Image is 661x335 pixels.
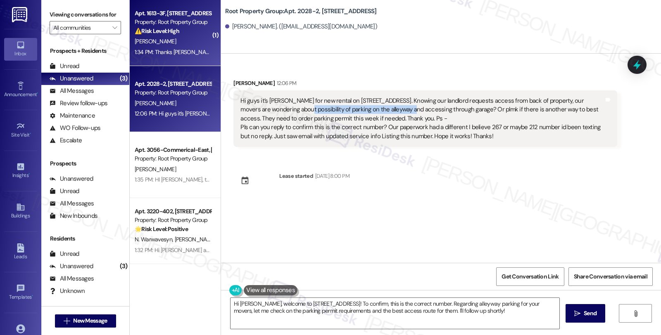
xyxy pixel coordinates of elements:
[135,246,558,254] div: 1:32 PM: Hi [PERSON_NAME] and [PERSON_NAME], I understand you're not happy with your home. Could ...
[50,62,79,71] div: Unread
[135,27,179,35] strong: ⚠️ Risk Level: High
[50,187,79,196] div: Unread
[231,298,559,329] textarea: Hi [PERSON_NAME], welcome to [STREET_ADDRESS]! To confirm, this is the correct number. Regarding ...
[50,199,94,208] div: All Messages
[50,212,97,220] div: New Inbounds
[50,87,94,95] div: All Messages
[55,314,116,328] button: New Message
[135,88,211,97] div: Property: Root Property Group
[118,260,130,273] div: (3)
[41,234,129,243] div: Residents
[50,274,94,283] div: All Messages
[4,200,37,222] a: Buildings
[574,272,647,281] span: Share Conversation via email
[135,207,211,216] div: Apt. 3220-402, [STREET_ADDRESS][PERSON_NAME]
[50,136,82,145] div: Escalate
[64,318,70,324] i: 
[41,47,129,55] div: Prospects + Residents
[135,176,517,183] div: 1:35 PM: HI [PERSON_NAME], thanks for letting me know that you will be paying [DATE]. Please feel...
[118,72,130,85] div: (3)
[50,287,85,295] div: Unknown
[135,154,211,163] div: Property: Root Property Group
[574,310,580,317] i: 
[135,18,211,26] div: Property: Root Property Group
[32,293,33,299] span: •
[279,172,313,180] div: Lease started
[41,159,129,168] div: Prospects
[30,131,31,137] span: •
[568,267,653,286] button: Share Conversation via email
[50,175,93,183] div: Unanswered
[135,165,176,173] span: [PERSON_NAME]
[4,38,37,60] a: Inbox
[37,90,38,96] span: •
[50,99,107,108] div: Review follow-ups
[50,111,95,120] div: Maintenance
[73,316,107,325] span: New Message
[135,236,175,243] span: N. Warwavesyn
[4,241,37,263] a: Leads
[233,79,617,90] div: [PERSON_NAME]
[29,171,30,177] span: •
[135,9,211,18] div: Apt. 1613-3F, [STREET_ADDRESS]
[4,160,37,182] a: Insights •
[502,272,559,281] span: Get Conversation Link
[112,24,117,31] i: 
[225,22,377,31] div: [PERSON_NAME]. ([EMAIL_ADDRESS][DOMAIN_NAME])
[632,310,639,317] i: 
[135,225,188,233] strong: 🌟 Risk Level: Positive
[4,119,37,142] a: Site Visit •
[584,309,597,318] span: Send
[566,304,606,323] button: Send
[135,216,211,224] div: Property: Root Property Group
[50,262,93,271] div: Unanswered
[12,7,29,22] img: ResiDesk Logo
[135,38,176,45] span: [PERSON_NAME]
[50,250,79,258] div: Unread
[135,99,176,107] span: [PERSON_NAME]
[50,8,121,21] label: Viewing conversations for
[53,21,108,34] input: All communities
[4,281,37,304] a: Templates •
[496,267,564,286] button: Get Conversation Link
[50,124,100,132] div: WO Follow-ups
[50,74,93,83] div: Unanswered
[225,7,376,16] b: Root Property Group: Apt. 2028-2, [STREET_ADDRESS]
[135,80,211,88] div: Apt. 2028-2, [STREET_ADDRESS]
[135,146,211,154] div: Apt. 3056-Commerical-East, [STREET_ADDRESS][PERSON_NAME]
[275,79,297,87] div: 12:06 PM
[313,172,350,180] div: [DATE] 8:00 PM
[175,236,216,243] span: [PERSON_NAME]
[240,97,604,141] div: Hi guys it’s [PERSON_NAME] for new rental on [STREET_ADDRESS]. Knowing our landlord requests acce...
